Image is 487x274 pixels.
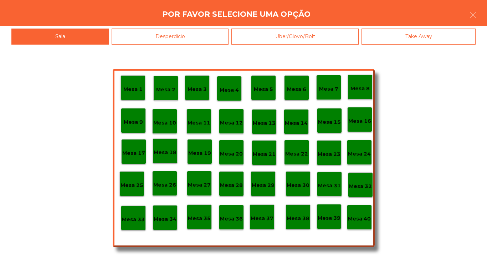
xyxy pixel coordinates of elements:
p: Mesa 27 [188,181,211,189]
p: Mesa 29 [252,181,275,189]
p: Mesa 17 [122,149,145,157]
p: Mesa 3 [188,85,207,93]
p: Mesa 36 [220,215,243,223]
div: Sala [11,29,109,45]
p: Mesa 12 [220,119,243,127]
p: Mesa 22 [285,150,308,158]
p: Mesa 20 [220,150,243,158]
p: Mesa 33 [122,215,145,224]
p: Mesa 6 [287,85,306,93]
p: Mesa 2 [156,86,175,94]
p: Mesa 39 [318,214,340,222]
div: Uber/Glovo/Bolt [231,29,359,45]
p: Mesa 26 [153,181,176,189]
p: Mesa 13 [253,119,276,127]
p: Mesa 1 [123,85,143,93]
p: Mesa 24 [348,150,371,158]
p: Mesa 7 [319,85,338,93]
p: Mesa 28 [220,181,243,189]
p: Mesa 19 [188,149,211,157]
p: Mesa 40 [348,215,371,223]
p: Mesa 8 [350,85,370,93]
p: Mesa 32 [349,182,372,191]
p: Mesa 30 [287,181,309,189]
p: Mesa 31 [318,182,341,190]
h4: Por favor selecione uma opção [162,9,311,20]
p: Mesa 5 [254,85,273,93]
p: Mesa 16 [348,117,371,125]
p: Mesa 23 [318,150,340,158]
p: Mesa 4 [220,86,239,94]
p: Mesa 35 [188,214,211,223]
p: Mesa 18 [154,148,176,157]
p: Mesa 34 [154,215,176,223]
p: Mesa 10 [153,119,176,127]
p: Mesa 21 [253,150,276,158]
p: Mesa 25 [121,181,143,189]
p: Mesa 9 [124,118,143,126]
p: Mesa 14 [285,119,308,127]
div: Take Away [362,29,476,45]
p: Mesa 38 [287,214,309,223]
p: Mesa 11 [188,119,210,127]
p: Mesa 15 [318,118,341,126]
p: Mesa 37 [251,214,273,223]
div: Desperdicio [112,29,229,45]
